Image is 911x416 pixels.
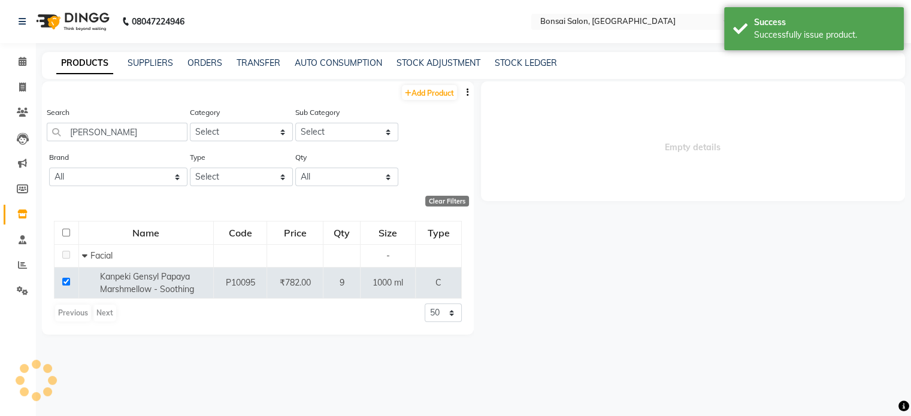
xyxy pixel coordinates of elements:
div: Successfully issue product. [754,29,895,41]
div: Name [80,222,213,244]
span: 9 [340,277,344,288]
label: Search [47,107,69,118]
span: P10095 [225,277,255,288]
a: SUPPLIERS [128,57,173,68]
label: Category [190,107,220,118]
a: STOCK LEDGER [495,57,557,68]
a: STOCK ADJUSTMENT [397,57,480,68]
img: logo [31,5,113,38]
a: PRODUCTS [56,53,113,74]
span: Empty details [481,81,906,201]
span: 1000 ml [373,277,403,288]
div: Clear Filters [425,196,469,207]
a: Add Product [402,85,457,100]
span: Collapse Row [81,250,90,261]
input: Search by product name or code [47,123,187,141]
label: Type [190,152,205,163]
div: Qty [324,222,359,244]
span: ₹782.00 [280,277,311,288]
a: AUTO CONSUMPTION [295,57,382,68]
b: 08047224946 [132,5,184,38]
span: Kanpeki Gensyl Papaya Marshmellow - Soothing [99,271,193,294]
span: Facial [90,250,112,261]
div: Size [361,222,414,244]
div: Price [268,222,322,244]
div: Type [416,222,460,244]
div: Code [214,222,267,244]
span: C [435,277,441,288]
span: - [386,250,390,261]
label: Sub Category [295,107,340,118]
a: TRANSFER [237,57,280,68]
a: ORDERS [187,57,222,68]
label: Qty [295,152,307,163]
div: Success [754,16,895,29]
label: Brand [49,152,69,163]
